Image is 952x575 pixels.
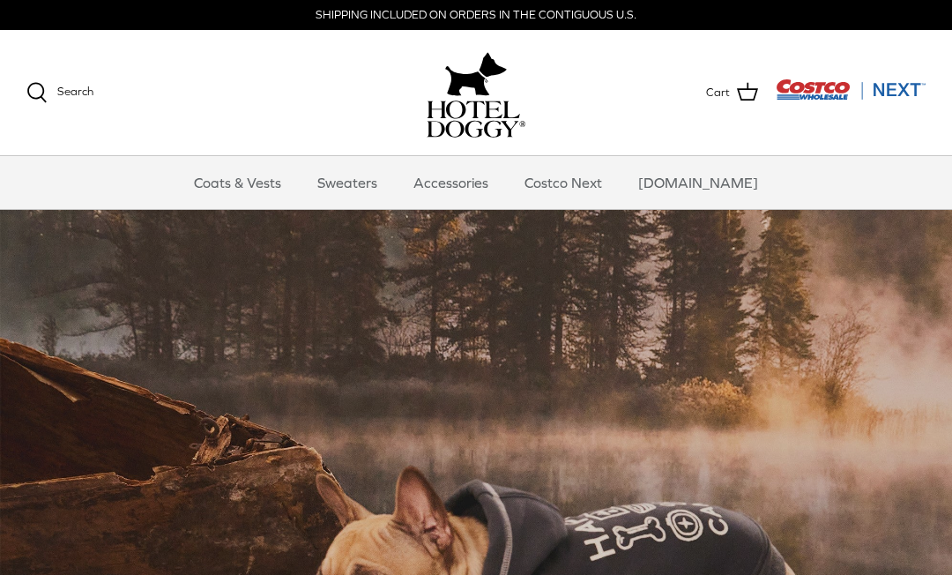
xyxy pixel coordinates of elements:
a: Visit Costco Next [776,90,926,103]
span: Cart [706,84,730,102]
a: Search [26,82,93,103]
a: Costco Next [509,156,618,209]
img: Costco Next [776,78,926,101]
img: hoteldoggycom [427,101,525,138]
span: Search [57,85,93,98]
a: Sweaters [301,156,393,209]
a: [DOMAIN_NAME] [622,156,774,209]
a: hoteldoggy.com hoteldoggycom [427,48,525,138]
a: Accessories [398,156,504,209]
img: hoteldoggy.com [445,48,507,101]
a: Cart [706,81,758,104]
a: Coats & Vests [178,156,297,209]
